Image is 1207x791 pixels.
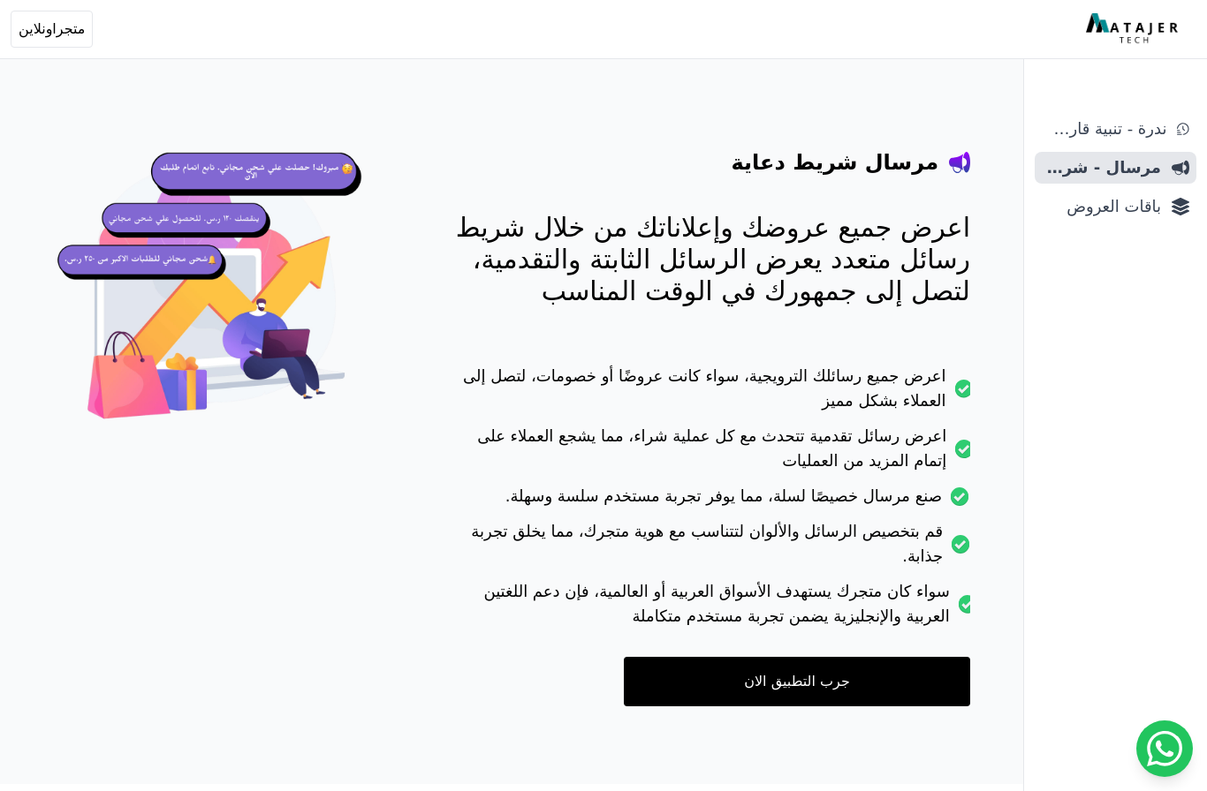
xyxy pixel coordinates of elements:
[451,579,970,639] li: سواء كان متجرك يستهدف الأسواق العربية أو العالمية، فإن دعم اللغتين العربية والإنجليزية يضمن تجربة...
[1042,155,1161,180] span: مرسال - شريط دعاية
[732,148,938,177] h4: مرسال شريط دعاية
[624,657,970,706] a: جرب التطبيق الان
[451,424,970,484] li: اعرض رسائل تقدمية تتحدث مع كل عملية شراء، مما يشجع العملاء على إتمام المزيد من العمليات
[451,364,970,424] li: اعرض جميع رسائلك الترويجية، سواء كانت عروضًا أو خصومات، لتصل إلى العملاء بشكل مميز
[19,19,85,40] span: متجراونلاين
[53,134,380,461] img: hero
[451,484,970,519] li: صنع مرسال خصيصًا لسلة، مما يوفر تجربة مستخدم سلسة وسهلة.
[451,212,970,307] p: اعرض جميع عروضك وإعلاناتك من خلال شريط رسائل متعدد يعرض الرسائل الثابتة والتقدمية، لتصل إلى جمهور...
[451,519,970,579] li: قم بتخصيص الرسائل والألوان لتتناسب مع هوية متجرك، مما يخلق تجربة جذابة.
[1042,117,1166,141] span: ندرة - تنبية قارب علي النفاذ
[1086,13,1182,45] img: MatajerTech Logo
[11,11,93,48] button: متجراونلاين
[1042,194,1161,219] span: باقات العروض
